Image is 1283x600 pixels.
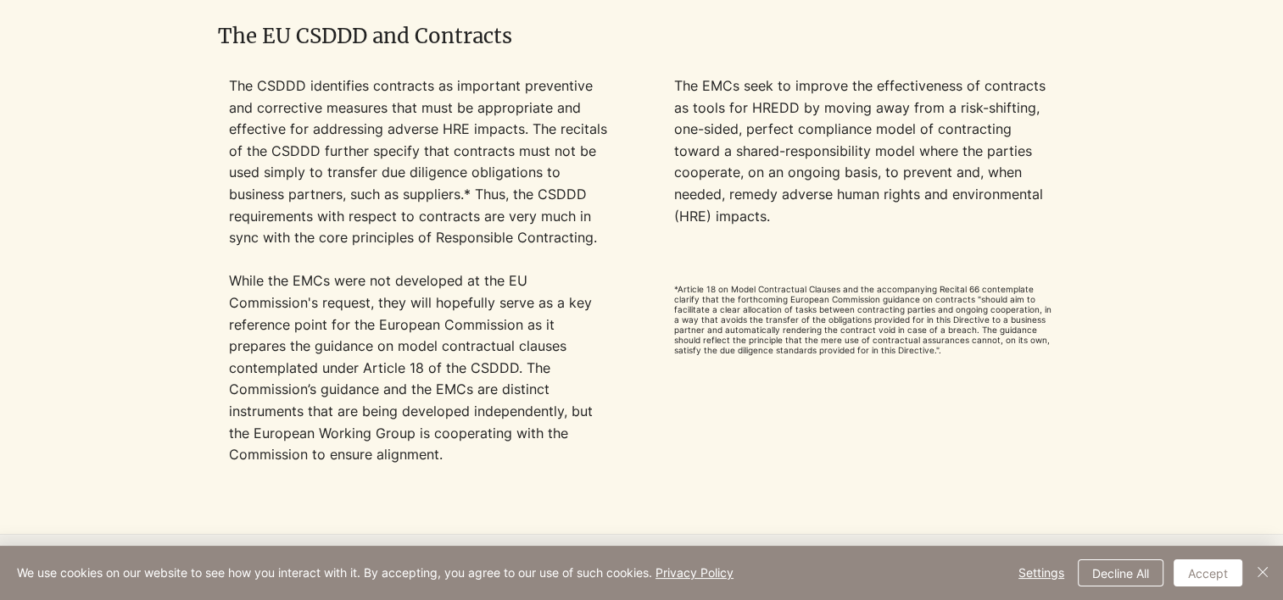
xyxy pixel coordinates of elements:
h2: The EU CSDDD and Contracts [218,22,1066,51]
img: Close [1252,562,1273,582]
a: Privacy Policy [655,565,734,580]
p: The CSDDD identifies contracts as important preventive and corrective measures that must be appro... [229,75,610,249]
button: Accept [1174,559,1242,586]
span: *Article 18 on Model Contractual Clauses and the accompanying Recital 66 contemplate clarify that... [674,284,1052,355]
button: Close [1252,559,1273,586]
p: The EMCs seek to improve the effectiveness of contracts as tools for HREDD by moving away from a ... [674,75,1055,227]
span: We use cookies on our website to see how you interact with it. By accepting, you agree to our use... [17,565,734,581]
button: Decline All [1078,559,1163,586]
span: Settings [1018,560,1064,586]
p: While the EMCs were not developed at the EU Commission's request,​ they will hopefully serve as a... [229,270,610,509]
